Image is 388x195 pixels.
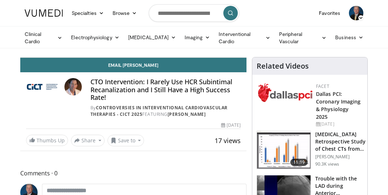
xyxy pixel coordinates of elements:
img: Controversies in Interventional Cardiovascular Therapies - CICT 2025 [26,78,62,96]
h3: [MEDICAL_DATA] Retrospective Study of Chest CTs from [GEOGRAPHIC_DATA]: What is the Re… [315,131,368,153]
a: Clinical Cardio [20,31,67,45]
span: Comments 0 [20,168,246,178]
a: Email [PERSON_NAME] [20,58,246,72]
a: Browse [108,6,142,20]
img: Avatar [349,6,363,20]
div: By FEATURING [90,105,241,118]
button: Save to [107,135,144,146]
img: Avatar [64,78,82,96]
a: Controversies in Interventional Cardiovascular Therapies - CICT 2025 [90,105,228,117]
a: Electrophysiology [67,30,123,45]
a: Peripheral Vascular [275,31,331,45]
h4: Related Videos [257,62,309,70]
a: Imaging [180,30,215,45]
a: FACET [316,83,329,89]
a: Thumbs Up [26,135,68,146]
button: Share [71,135,105,146]
div: [DATE] [316,121,362,127]
img: 939357b5-304e-4393-95de-08c51a3c5e2a.png.150x105_q85_autocrop_double_scale_upscale_version-0.2.png [258,83,312,102]
a: Specialties [67,6,108,20]
a: [MEDICAL_DATA] [124,30,180,45]
a: 11:19 [MEDICAL_DATA] Retrospective Study of Chest CTs from [GEOGRAPHIC_DATA]: What is the Re… [PE... [257,131,363,169]
img: c2eb46a3-50d3-446d-a553-a9f8510c7760.150x105_q85_crop-smart_upscale.jpg [257,131,311,169]
p: [PERSON_NAME] [315,154,368,160]
input: Search topics, interventions [149,4,239,22]
p: 90.3K views [315,161,339,167]
span: 11:19 [290,159,308,166]
h4: CTO Intervention: I Rarely Use HCR Subintimal Recanalization and I Still Have a High Success Rate! [90,78,241,102]
span: 17 views [215,136,241,145]
img: VuMedi Logo [25,9,63,17]
a: [PERSON_NAME] [168,111,206,117]
a: Favorites [315,6,345,20]
a: Business [331,30,368,45]
a: Dallas PCI: Coronary Imaging & Physiology 2025 [316,90,361,120]
a: Interventional Cardio [214,31,275,45]
div: [DATE] [221,122,241,129]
